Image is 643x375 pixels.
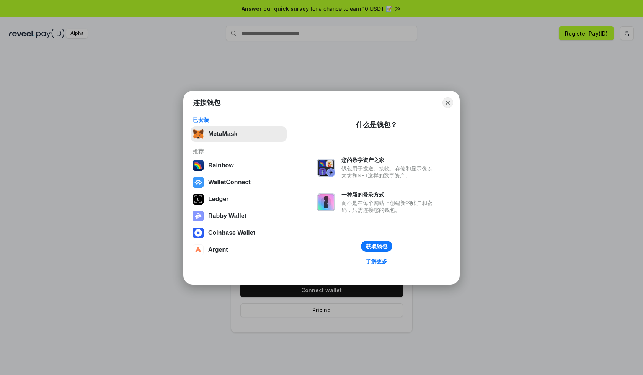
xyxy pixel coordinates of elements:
[361,256,392,266] a: 了解更多
[208,246,228,253] div: Argent
[341,157,436,164] div: 您的数字资产之家
[191,225,287,241] button: Coinbase Wallet
[191,208,287,224] button: Rabby Wallet
[361,241,392,252] button: 获取钱包
[208,131,237,138] div: MetaMask
[317,193,335,211] img: svg+xml,%3Csvg%20xmlns%3D%22http%3A%2F%2Fwww.w3.org%2F2000%2Fsvg%22%20fill%3D%22none%22%20viewBox...
[191,175,287,190] button: WalletConnect
[208,162,234,169] div: Rainbow
[193,129,204,139] img: svg+xml,%3Csvg%20fill%3D%22none%22%20height%3D%2233%22%20viewBox%3D%220%200%2035%2033%22%20width%...
[193,148,284,155] div: 推荐
[193,116,284,123] div: 已安装
[208,179,251,186] div: WalletConnect
[208,229,255,236] div: Coinbase Wallet
[191,126,287,142] button: MetaMask
[191,158,287,173] button: Rainbow
[208,213,246,219] div: Rabby Wallet
[193,98,220,107] h1: 连接钱包
[341,191,436,198] div: 一种新的登录方式
[366,243,387,250] div: 获取钱包
[442,97,453,108] button: Close
[208,196,228,203] div: Ledger
[193,194,204,205] img: svg+xml,%3Csvg%20xmlns%3D%22http%3A%2F%2Fwww.w3.org%2F2000%2Fsvg%22%20width%3D%2228%22%20height%3...
[366,258,387,265] div: 了解更多
[193,228,204,238] img: svg+xml,%3Csvg%20width%3D%2228%22%20height%3D%2228%22%20viewBox%3D%220%200%2028%2028%22%20fill%3D...
[341,165,436,179] div: 钱包用于发送、接收、存储和显示像以太坊和NFT这样的数字资产。
[341,200,436,213] div: 而不是在每个网站上创建新的账户和密码，只需连接您的钱包。
[191,242,287,257] button: Argent
[191,192,287,207] button: Ledger
[356,120,397,129] div: 什么是钱包？
[193,244,204,255] img: svg+xml,%3Csvg%20width%3D%2228%22%20height%3D%2228%22%20viewBox%3D%220%200%2028%2028%22%20fill%3D...
[193,177,204,188] img: svg+xml,%3Csvg%20width%3D%2228%22%20height%3D%2228%22%20viewBox%3D%220%200%2028%2028%22%20fill%3D...
[317,159,335,177] img: svg+xml,%3Csvg%20xmlns%3D%22http%3A%2F%2Fwww.w3.org%2F2000%2Fsvg%22%20fill%3D%22none%22%20viewBox...
[193,211,204,221] img: svg+xml,%3Csvg%20xmlns%3D%22http%3A%2F%2Fwww.w3.org%2F2000%2Fsvg%22%20fill%3D%22none%22%20viewBox...
[193,160,204,171] img: svg+xml,%3Csvg%20width%3D%22120%22%20height%3D%22120%22%20viewBox%3D%220%200%20120%20120%22%20fil...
